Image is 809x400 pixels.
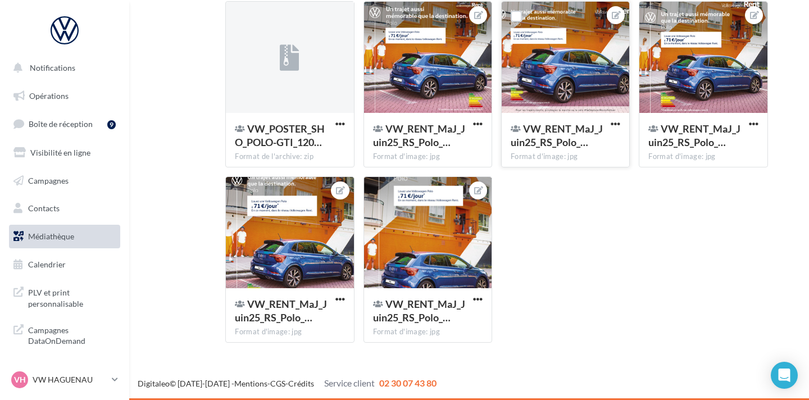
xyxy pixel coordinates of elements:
span: VW_RENT_MaJ_Juin25_RS_Polo_INSTA [235,298,327,324]
a: VH VW HAGUENAU [9,369,120,390]
a: Contacts [7,197,122,220]
span: Campagnes DataOnDemand [28,322,116,347]
div: 9 [107,120,116,129]
span: Visibilité en ligne [30,148,90,157]
a: Mentions [234,379,267,388]
span: © [DATE]-[DATE] - - - [138,379,437,388]
a: Campagnes DataOnDemand [7,318,122,351]
span: Médiathèque [28,231,74,241]
span: Opérations [29,91,69,101]
span: Notifications [30,63,75,72]
div: Format d'image: jpg [648,152,758,162]
span: VW_RENT_MaJ_Juin25_RS_Polo_GMB [511,122,603,148]
a: Opérations [7,84,122,108]
a: Digitaleo [138,379,170,388]
a: Campagnes [7,169,122,193]
span: Campagnes [28,175,69,185]
span: VW_POSTER_SHO_POLO-GTI_120x80_HD.pdf [235,122,325,148]
div: Format de l'archive: zip [235,152,344,162]
span: Contacts [28,203,60,213]
a: Médiathèque [7,225,122,248]
span: PLV et print personnalisable [28,285,116,309]
a: CGS [270,379,285,388]
span: VH [14,374,26,385]
button: Notifications [7,56,118,80]
p: VW HAGUENAU [33,374,107,385]
span: Calendrier [28,260,66,269]
span: 02 30 07 43 80 [379,378,437,388]
span: VW_RENT_MaJ_Juin25_RS_Polo_CARRE [373,122,465,148]
a: Boîte de réception9 [7,112,122,136]
span: Boîte de réception [29,119,93,129]
a: PLV et print personnalisable [7,280,122,313]
div: Open Intercom Messenger [771,362,798,389]
div: Format d'image: jpg [235,327,344,337]
a: Visibilité en ligne [7,141,122,165]
div: Format d'image: jpg [373,327,483,337]
div: Format d'image: jpg [511,152,620,162]
a: Calendrier [7,253,122,276]
span: Service client [324,378,375,388]
div: Format d'image: jpg [373,152,483,162]
a: Crédits [288,379,314,388]
span: VW_RENT_MaJ_Juin25_RS_Polo_STORY [373,298,465,324]
span: VW_RENT_MaJ_Juin25_RS_Polo_GMB_720x720px [648,122,740,148]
